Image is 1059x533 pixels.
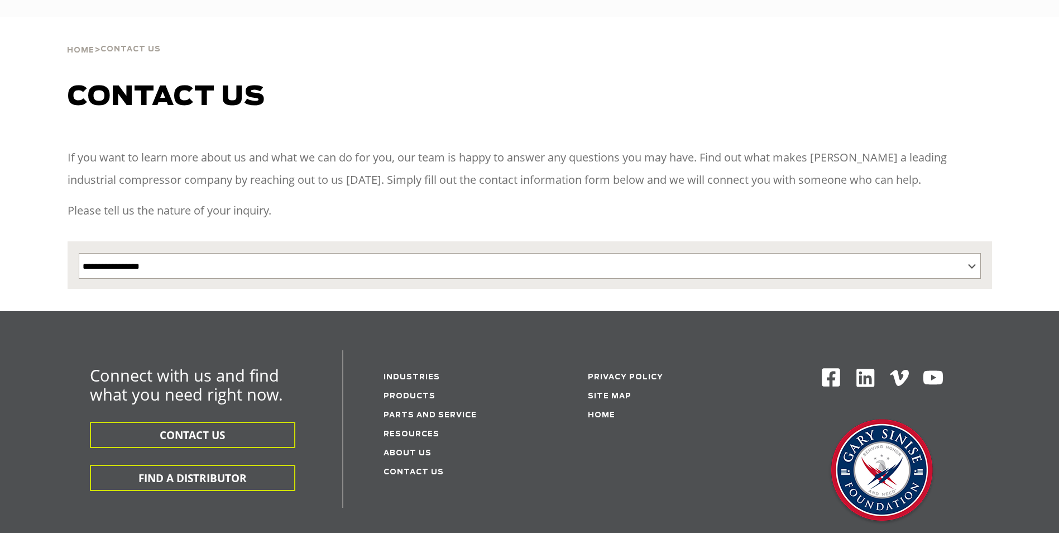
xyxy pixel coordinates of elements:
a: Site Map [588,393,631,400]
img: Linkedin [855,367,876,389]
span: Home [67,47,94,54]
a: Parts and service [384,412,477,419]
a: Resources [384,431,439,438]
button: CONTACT US [90,422,295,448]
a: Home [67,45,94,55]
span: Connect with us and find what you need right now. [90,364,283,405]
img: Vimeo [890,370,909,386]
a: Privacy Policy [588,374,663,381]
a: Contact Us [384,469,444,476]
span: Contact Us [100,46,161,53]
a: Home [588,412,615,419]
span: Contact us [68,84,265,111]
a: Products [384,393,435,400]
a: Industries [384,374,440,381]
img: Facebook [821,367,841,388]
div: > [67,17,161,59]
p: If you want to learn more about us and what we can do for you, our team is happy to answer any qu... [68,146,992,191]
p: Please tell us the nature of your inquiry. [68,199,992,222]
img: Youtube [922,367,944,389]
a: About Us [384,450,432,457]
img: Gary Sinise Foundation [826,416,938,527]
button: FIND A DISTRIBUTOR [90,465,295,491]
